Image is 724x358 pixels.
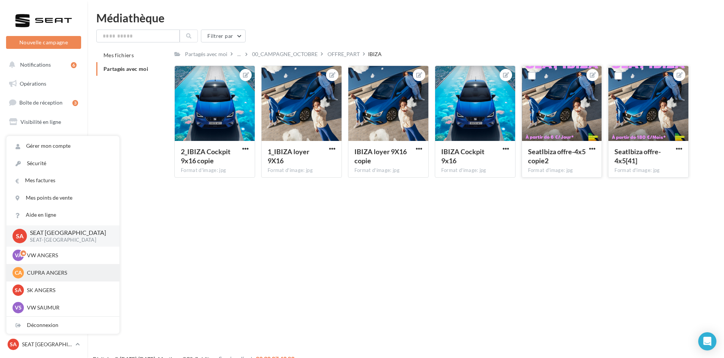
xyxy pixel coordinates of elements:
[614,147,661,165] span: SeatIbiza offre-4x5[41]
[5,189,83,205] a: Calendrier
[6,155,119,172] a: Sécurité
[5,114,83,130] a: Visibilité en ligne
[354,147,407,165] span: IBIZA loyer 9X16 copie
[5,76,83,92] a: Opérations
[15,252,22,259] span: VA
[5,57,80,73] button: Notifications 6
[181,147,230,165] span: 2_IBIZA Cockpit 9x16 copie
[252,50,318,58] div: 00_CAMPAGNE_OCTOBRE
[5,133,83,149] a: Campagnes
[22,341,72,348] p: SEAT [GEOGRAPHIC_DATA]
[30,237,107,244] p: SEAT-[GEOGRAPHIC_DATA]
[15,269,22,277] span: CA
[614,167,682,174] div: Format d'image: jpg
[20,119,61,125] span: Visibilité en ligne
[441,147,484,165] span: IBIZA Cockpit 9x16
[268,167,335,174] div: Format d'image: jpg
[201,30,246,42] button: Filtrer par
[72,100,78,106] div: 3
[6,189,119,206] a: Mes points de vente
[27,286,110,294] p: SK ANGERS
[528,167,596,174] div: Format d'image: jpg
[20,61,51,68] span: Notifications
[368,50,382,58] div: IBIZA
[16,231,24,240] span: SA
[5,152,83,167] a: Contacts
[181,167,249,174] div: Format d'image: jpg
[27,252,110,259] p: VW ANGERS
[27,304,110,311] p: VW SAUMUR
[6,172,119,189] a: Mes factures
[236,49,242,59] div: ...
[698,332,716,350] div: Open Intercom Messenger
[15,304,22,311] span: VS
[103,52,134,58] span: Mes fichiers
[71,62,77,68] div: 6
[268,147,309,165] span: 1_IBIZA loyer 9X16
[354,167,422,174] div: Format d'image: jpg
[5,208,83,230] a: PLV et print personnalisable
[6,317,119,334] div: Déconnexion
[5,94,83,111] a: Boîte de réception3
[6,206,119,224] a: Aide en ligne
[6,138,119,155] a: Gérer mon compte
[19,99,63,106] span: Boîte de réception
[10,341,17,348] span: SA
[27,269,110,277] p: CUPRA ANGERS
[328,50,360,58] div: OFFRE_PART
[20,80,46,87] span: Opérations
[6,337,81,352] a: SA SEAT [GEOGRAPHIC_DATA]
[528,147,586,165] span: SeatIbiza offre-4x5 copie2
[5,233,83,256] a: Campagnes DataOnDemand
[30,228,107,237] p: SEAT [GEOGRAPHIC_DATA]
[15,286,22,294] span: SA
[103,66,148,72] span: Partagés avec moi
[96,12,715,23] div: Médiathèque
[6,36,81,49] button: Nouvelle campagne
[441,167,509,174] div: Format d'image: jpg
[5,170,83,186] a: Médiathèque
[185,50,227,58] div: Partagés avec moi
